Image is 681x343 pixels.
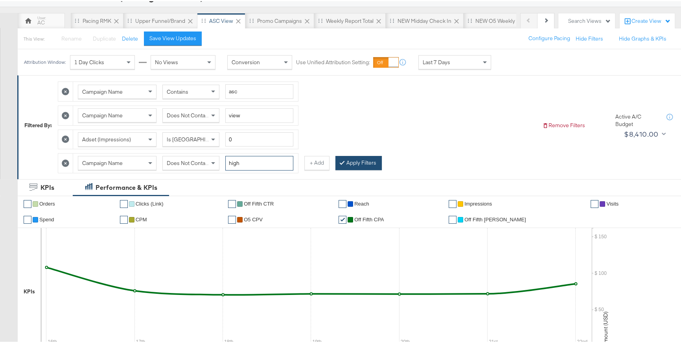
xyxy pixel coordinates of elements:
[82,111,123,118] span: Campaign Name
[576,34,603,41] button: Hide Filters
[467,17,472,22] div: Drag to reorder tab
[249,17,254,22] div: Drag to reorder tab
[423,57,450,65] span: Last 7 Days
[390,17,394,22] div: Drag to reorder tab
[209,16,233,24] div: ASC View
[257,16,302,24] div: Promo Campaigns
[225,155,293,169] input: Enter a search term
[464,215,526,221] span: Off Fifth [PERSON_NAME]
[523,30,576,44] button: Configure Pacing
[542,121,585,128] button: Remove Filters
[149,33,196,41] div: Save View Updates
[201,17,206,22] div: Drag to reorder tab
[24,287,35,294] div: KPIs
[144,30,202,44] button: Save View Updates
[244,200,274,206] span: Off Fifth CTR
[37,18,45,25] div: AC
[74,57,104,65] span: 1 Day Clicks
[82,87,123,94] span: Campaign Name
[82,158,123,165] span: Campaign Name
[335,155,382,169] button: Apply Filters
[24,121,52,128] div: Filtered By:
[354,200,369,206] span: Reach
[24,199,31,207] a: ✔
[167,87,188,94] span: Contains
[398,16,451,24] div: NEW Midday Check In
[127,17,132,22] div: Drag to reorder tab
[39,215,54,221] span: Spend
[615,112,659,126] div: Active A/C Budget
[339,199,346,207] a: ✔
[83,16,111,24] div: Pacing RMK
[568,16,611,24] div: Search Views
[167,111,210,118] span: Does Not Contain
[464,200,492,206] span: Impressions
[232,57,260,65] span: Conversion
[591,199,598,207] a: ✔
[122,34,138,41] button: Delete
[606,200,618,206] span: Visits
[167,158,210,165] span: Does Not Contain
[120,199,128,207] a: ✔
[354,215,384,221] span: off fifth CPA
[155,57,178,65] span: No Views
[225,107,293,122] input: Enter a search term
[449,199,456,207] a: ✔
[225,131,293,146] input: Enter a number
[228,215,236,222] a: ✔
[61,34,82,41] span: Rename
[135,16,185,24] div: Upper Funnel/Brand
[96,182,157,191] div: Performance & KPIs
[75,17,79,22] div: Drag to reorder tab
[624,127,659,139] div: $8,410.00
[475,16,533,24] div: NEW O5 Weekly Report
[631,16,671,24] div: Create View
[296,57,370,65] label: Use Unified Attribution Setting:
[326,16,374,24] div: Weekly Report Total
[24,58,66,64] div: Attribution Window:
[244,215,263,221] span: O5 CPV
[93,34,116,41] span: Duplicate
[39,200,55,206] span: Orders
[225,83,293,98] input: Enter a search term
[304,155,329,169] button: + Add
[40,182,54,191] div: KPIs
[228,199,236,207] a: ✔
[120,215,128,222] a: ✔
[621,127,667,139] button: $8,410.00
[339,215,346,222] a: ✔
[318,17,322,22] div: Drag to reorder tab
[136,215,147,221] span: CPM
[167,135,227,142] span: Is [GEOGRAPHIC_DATA]
[24,35,44,41] div: This View:
[24,215,31,222] a: ✔
[136,200,164,206] span: Clicks (Link)
[619,34,666,41] button: Hide Graphs & KPIs
[82,135,131,142] span: Adset (Impressions)
[449,215,456,222] a: ✔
